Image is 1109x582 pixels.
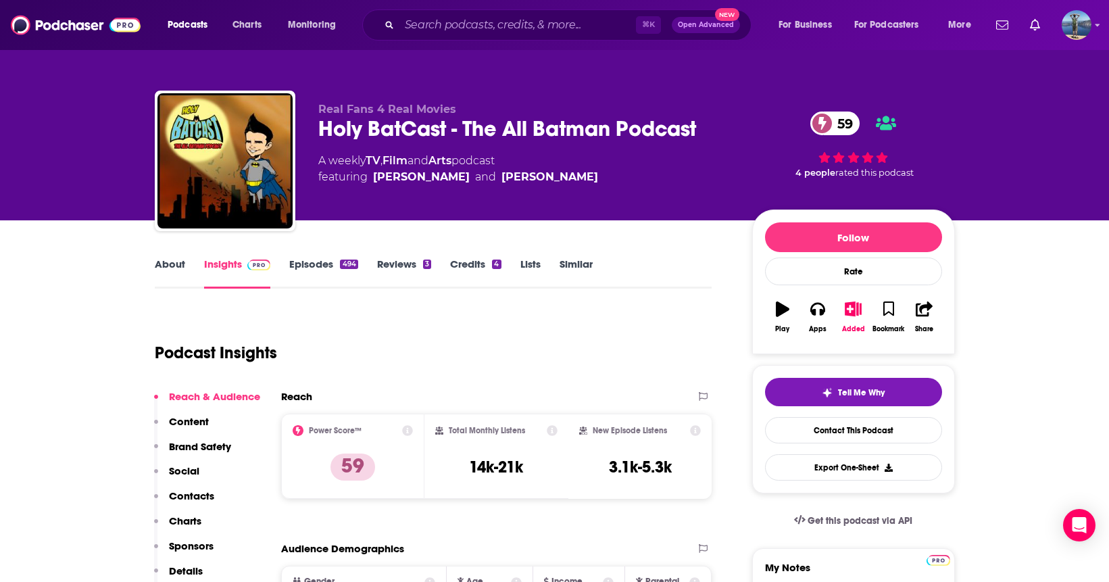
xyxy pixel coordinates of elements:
[492,260,501,269] div: 4
[871,293,906,341] button: Bookmark
[948,16,971,34] span: More
[154,440,231,465] button: Brand Safety
[383,154,408,167] a: Film
[366,154,380,167] a: TV
[169,440,231,453] p: Brand Safety
[278,14,353,36] button: open menu
[593,426,667,435] h2: New Episode Listens
[1062,10,1091,40] span: Logged in as matt44812
[835,293,870,341] button: Added
[169,390,260,403] p: Reach & Audience
[380,154,383,167] span: ,
[373,169,470,185] a: Andy DiGenova
[779,16,832,34] span: For Business
[854,16,919,34] span: For Podcasters
[289,258,358,289] a: Episodes494
[318,169,598,185] span: featuring
[991,14,1014,37] a: Show notifications dropdown
[158,14,225,36] button: open menu
[330,454,375,481] p: 59
[783,504,924,537] a: Get this podcast via API
[927,553,950,566] a: Pro website
[765,378,942,406] button: tell me why sparkleTell Me Why
[520,258,541,289] a: Lists
[408,154,428,167] span: and
[824,112,860,135] span: 59
[377,258,431,289] a: Reviews3
[845,14,939,36] button: open menu
[168,16,207,34] span: Podcasts
[423,260,431,269] div: 3
[872,325,904,333] div: Bookmark
[247,260,271,270] img: Podchaser Pro
[915,325,933,333] div: Share
[1062,10,1091,40] button: Show profile menu
[636,16,661,34] span: ⌘ K
[765,454,942,481] button: Export One-Sheet
[309,426,362,435] h2: Power Score™
[281,542,404,555] h2: Audience Demographics
[375,9,764,41] div: Search podcasts, credits, & more...
[927,555,950,566] img: Podchaser Pro
[809,325,827,333] div: Apps
[154,514,201,539] button: Charts
[800,293,835,341] button: Apps
[288,16,336,34] span: Monitoring
[169,464,199,477] p: Social
[715,8,739,21] span: New
[838,387,885,398] span: Tell Me Why
[154,390,260,415] button: Reach & Audience
[765,293,800,341] button: Play
[155,343,277,363] h1: Podcast Insights
[232,16,262,34] span: Charts
[428,154,451,167] a: Arts
[204,258,271,289] a: InsightsPodchaser Pro
[340,260,358,269] div: 494
[281,390,312,403] h2: Reach
[169,514,201,527] p: Charts
[154,489,214,514] button: Contacts
[318,103,456,116] span: Real Fans 4 Real Movies
[765,417,942,443] a: Contact This Podcast
[1063,509,1095,541] div: Open Intercom Messenger
[169,489,214,502] p: Contacts
[157,93,293,228] img: Holy BatCast - The All Batman Podcast
[672,17,740,33] button: Open AdvancedNew
[399,14,636,36] input: Search podcasts, credits, & more...
[169,415,209,428] p: Content
[169,539,214,552] p: Sponsors
[154,415,209,440] button: Content
[469,457,523,477] h3: 14k-21k
[765,222,942,252] button: Follow
[835,168,914,178] span: rated this podcast
[810,112,860,135] a: 59
[775,325,789,333] div: Play
[808,515,912,527] span: Get this podcast via API
[475,169,496,185] span: and
[609,457,672,477] h3: 3.1k-5.3k
[155,258,185,289] a: About
[822,387,833,398] img: tell me why sparkle
[450,258,501,289] a: Credits4
[169,564,203,577] p: Details
[154,464,199,489] button: Social
[678,22,734,28] span: Open Advanced
[769,14,849,36] button: open menu
[11,12,141,38] img: Podchaser - Follow, Share and Rate Podcasts
[1025,14,1045,37] a: Show notifications dropdown
[906,293,941,341] button: Share
[795,168,835,178] span: 4 people
[501,169,598,185] a: Jamie Druley
[752,103,955,187] div: 59 4 peoplerated this podcast
[224,14,270,36] a: Charts
[560,258,593,289] a: Similar
[939,14,988,36] button: open menu
[449,426,525,435] h2: Total Monthly Listens
[1062,10,1091,40] img: User Profile
[842,325,865,333] div: Added
[318,153,598,185] div: A weekly podcast
[154,539,214,564] button: Sponsors
[765,258,942,285] div: Rate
